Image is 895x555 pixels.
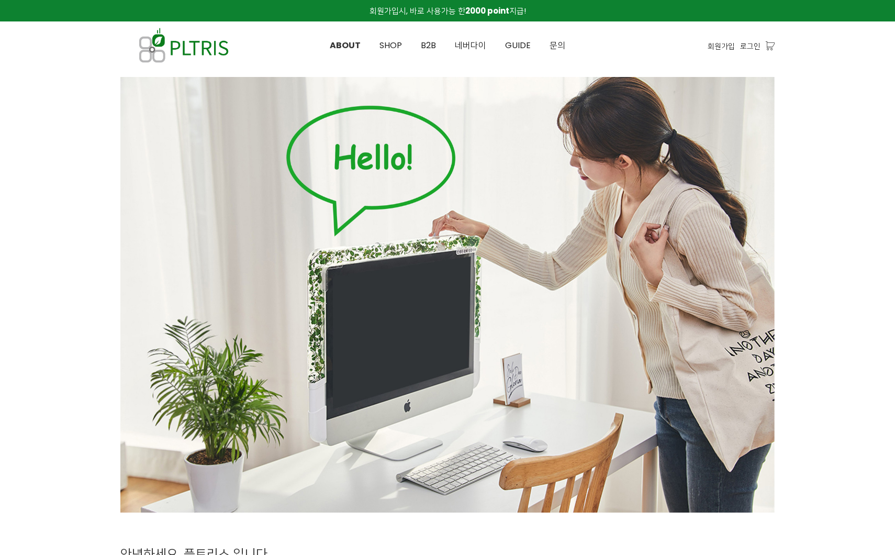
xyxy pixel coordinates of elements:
[496,22,540,69] a: GUIDE
[505,39,531,51] span: GUIDE
[445,22,496,69] a: 네버다이
[708,40,735,52] a: 회원가입
[421,39,436,51] span: B2B
[550,39,565,51] span: 문의
[370,5,526,16] span: 회원가입시, 바로 사용가능 한 지급!
[330,39,361,51] span: ABOUT
[455,39,486,51] span: 네버다이
[740,40,760,52] a: 로그인
[370,22,411,69] a: SHOP
[411,22,445,69] a: B2B
[540,22,575,69] a: 문의
[465,5,509,16] strong: 2000 point
[320,22,370,69] a: ABOUT
[379,39,402,51] span: SHOP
